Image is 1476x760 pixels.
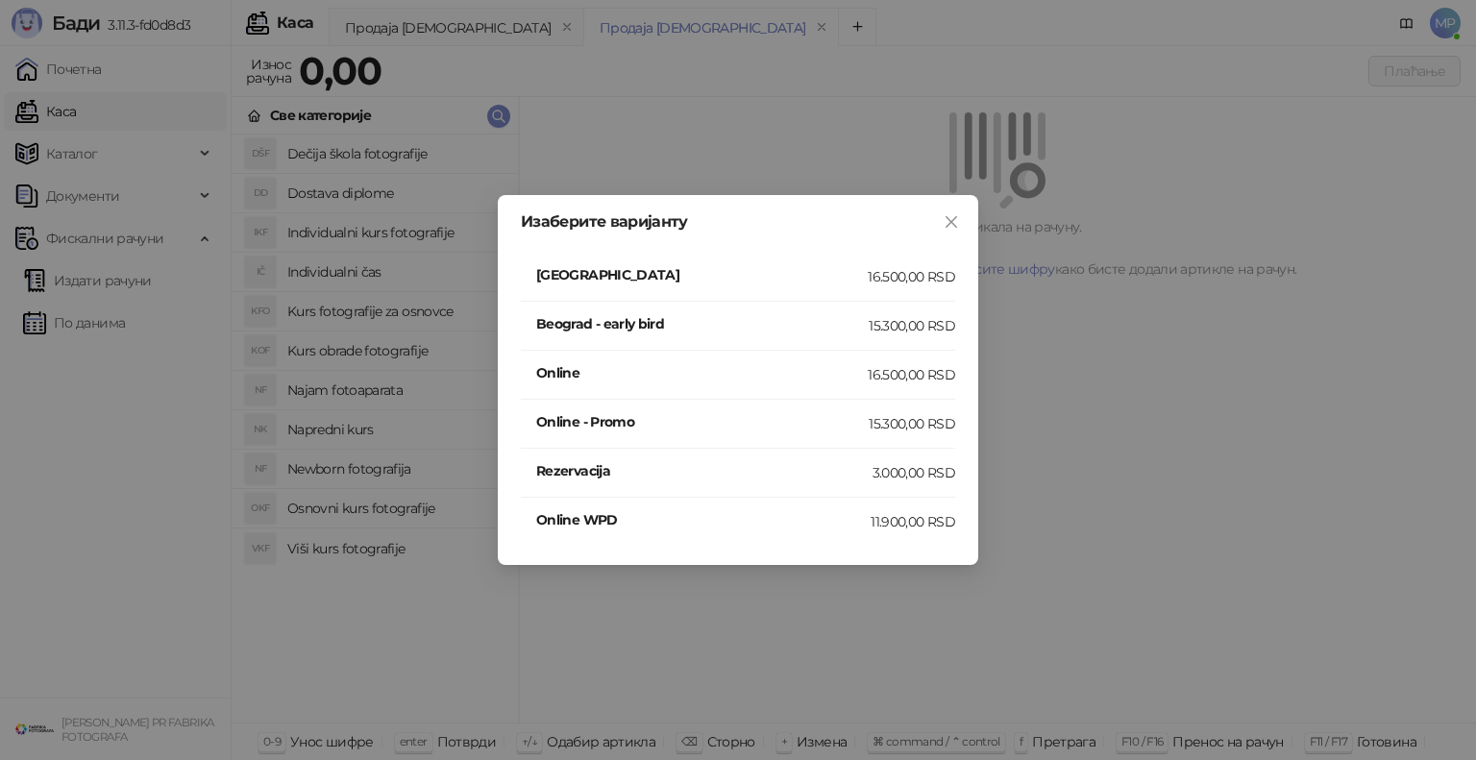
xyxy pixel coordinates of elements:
span: close [944,214,959,230]
span: Close [936,214,967,230]
h4: Beograd - early bird [536,313,869,334]
div: 15.300,00 RSD [869,315,955,336]
div: 3.000,00 RSD [873,462,955,483]
div: 15.300,00 RSD [869,413,955,434]
div: 11.900,00 RSD [871,511,955,532]
h4: Online - Promo [536,411,869,432]
h4: Rezervacija [536,460,873,481]
div: 16.500,00 RSD [868,364,955,385]
div: Изаберите варијанту [521,214,955,230]
button: Close [936,207,967,237]
div: 16.500,00 RSD [868,266,955,287]
h4: Online WPD [536,509,871,530]
h4: [GEOGRAPHIC_DATA] [536,264,868,285]
h4: Online [536,362,868,383]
